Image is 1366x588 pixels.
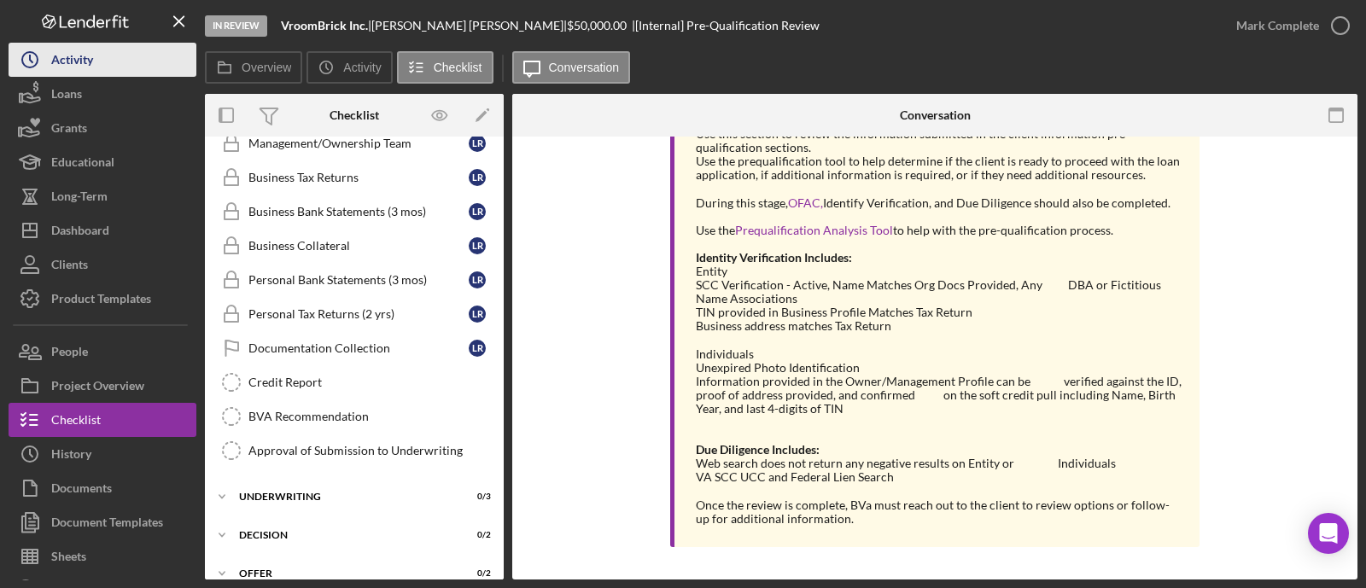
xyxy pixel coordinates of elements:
button: Dashboard [9,213,196,247]
button: Activity [9,43,196,77]
div: Educational [51,145,114,183]
div: Web search does not return any negative results on Entity or Individuals [696,457,1182,470]
button: Long-Term [9,179,196,213]
div: BVA Recommendation [248,410,494,423]
b: VroomBrick Inc. [281,18,368,32]
div: In Review [205,15,267,37]
label: Checklist [434,61,482,74]
button: Overview [205,51,302,84]
div: Business address matches Tax Return [696,319,1182,333]
a: Management/Ownership TeamLR [213,126,495,160]
div: Management/Ownership Team [248,137,469,150]
div: Mark Complete [1236,9,1319,43]
a: Documentation CollectionLR [213,331,495,365]
div: Checklist [51,403,101,441]
a: Business Tax ReturnsLR [213,160,495,195]
div: History [51,437,91,475]
div: Grants [51,111,87,149]
label: Activity [343,61,381,74]
div: Underwriting [239,492,448,502]
a: BVA Recommendation [213,399,495,434]
a: Project Overview [9,369,196,403]
div: Use the prequalification tool to help determine if the client is ready to proceed with the loan a... [696,154,1182,182]
button: Activity [306,51,392,84]
div: 0 / 3 [460,492,491,502]
a: OFAC, [788,195,823,210]
div: Business Tax Returns [248,171,469,184]
div: TIN provided in Business Profile Matches Tax Return [696,306,1182,319]
button: Product Templates [9,282,196,316]
div: Product Templates [51,282,151,320]
button: Checklist [397,51,493,84]
div: Activity [51,43,93,81]
div: Checklist [330,108,379,122]
div: Conversation [900,108,971,122]
div: Unexpired Photo Identification [696,361,1182,375]
div: During this stage, Identify Verification, and Due Diligence should also be completed. [696,196,1182,210]
div: Use this section to review the information submitted in the client information pre-qualification ... [696,127,1182,154]
div: Business Bank Statements (3 mos) [248,205,469,218]
div: L R [469,169,486,186]
div: Business Collateral [248,239,469,253]
a: Personal Bank Statements (3 mos)LR [213,263,495,297]
button: Documents [9,471,196,505]
div: Clients [51,247,88,286]
div: Open Intercom Messenger [1308,513,1349,554]
div: VA SCC UCC and Federal Lien Search [696,470,1182,484]
strong: Due Diligence Includes: [696,442,820,457]
button: Loans [9,77,196,111]
div: Loans [51,77,82,115]
a: Business Bank Statements (3 mos)LR [213,195,495,229]
div: Individuals [696,347,1182,361]
div: Personal Tax Returns (2 yrs) [248,307,469,321]
button: Sheets [9,539,196,573]
a: Credit Report [213,365,495,399]
div: L R [469,203,486,220]
div: Sheets [51,539,86,578]
label: Overview [242,61,291,74]
button: History [9,437,196,471]
button: Educational [9,145,196,179]
div: Credit Report [248,376,494,389]
div: [PERSON_NAME] [PERSON_NAME] | [371,19,567,32]
div: 0 / 2 [460,568,491,579]
button: Grants [9,111,196,145]
div: Information provided in the Owner/Management Profile can be verified against the ID, proof of add... [696,375,1182,416]
div: Use the to help with the pre-qualification process. [696,224,1182,237]
div: Entity [696,265,1182,278]
div: L R [469,237,486,254]
button: Conversation [512,51,631,84]
div: $50,000.00 [567,19,632,32]
div: Approval of Submission to Underwriting [248,444,494,457]
div: Documentation Collection [248,341,469,355]
div: Decision [239,530,448,540]
div: Once the review is complete, BVa must reach out to the client to review options or follow-up for ... [696,498,1182,526]
div: L R [469,306,486,323]
div: 0 / 2 [460,530,491,540]
button: Mark Complete [1219,9,1357,43]
a: Approval of Submission to Underwriting [213,434,495,468]
a: Clients [9,247,196,282]
button: People [9,335,196,369]
div: Document Templates [51,505,163,544]
a: Business CollateralLR [213,229,495,263]
div: People [51,335,88,373]
div: L R [469,340,486,357]
div: L R [469,135,486,152]
div: Documents [51,471,112,509]
strong: Identity Verification Includes: [696,250,852,265]
a: Prequalification Analysis Tool [735,223,893,237]
div: Project Overview [51,369,144,407]
button: Checklist [9,403,196,437]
